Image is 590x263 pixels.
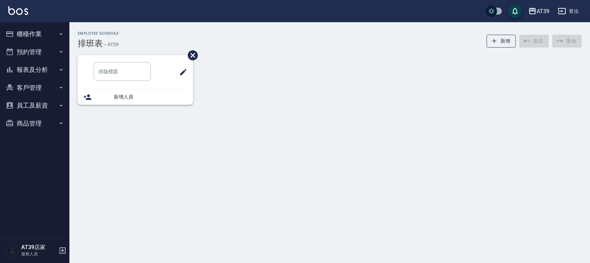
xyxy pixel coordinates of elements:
[183,45,199,66] span: 刪除班表
[94,62,151,81] input: 排版標題
[6,244,19,257] img: Person
[3,96,67,114] button: 員工及薪資
[175,64,187,80] span: 修改班表的標題
[114,93,187,101] span: 新增人員
[555,5,582,18] button: 登出
[8,6,28,15] img: Logo
[487,35,516,48] button: 新增
[508,4,522,18] button: save
[21,244,57,251] h5: AT39店家
[3,61,67,79] button: 報表及分析
[103,41,119,48] h6: — AT39
[525,4,552,18] button: AT39
[3,114,67,133] button: 商品管理
[3,25,67,43] button: 櫃檯作業
[537,7,549,16] div: AT39
[78,31,119,36] h2: Employee Schedule
[78,39,103,48] h3: 排班表
[21,251,57,257] p: 服務人員
[3,43,67,61] button: 預約管理
[78,89,193,105] div: 新增人員
[3,79,67,97] button: 客戶管理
